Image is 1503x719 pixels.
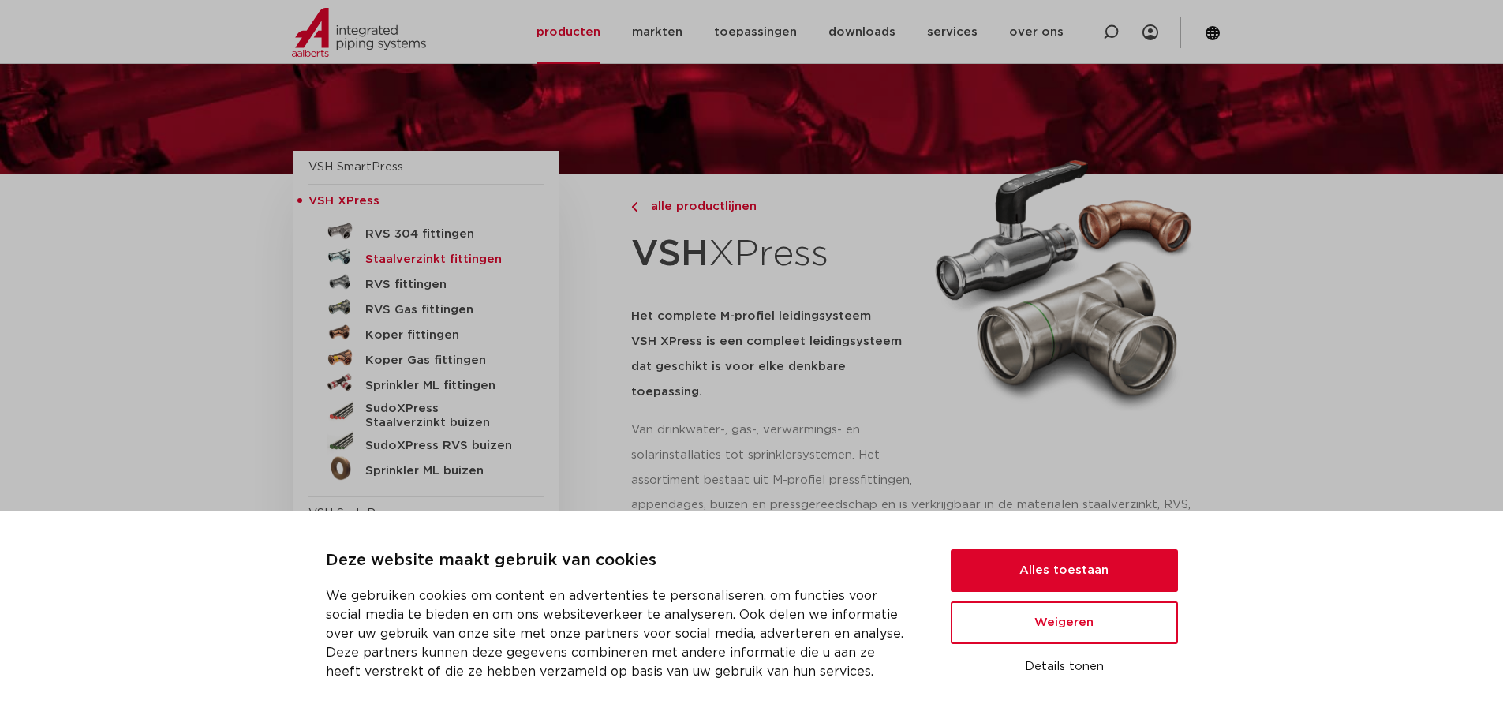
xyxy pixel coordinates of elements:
a: Koper fittingen [308,320,544,345]
button: Weigeren [951,601,1178,644]
button: Details tonen [951,653,1178,680]
a: RVS fittingen [308,269,544,294]
h1: XPress [631,224,917,285]
a: VSH SudoPress [308,507,398,519]
a: SudoXPress RVS buizen [308,430,544,455]
p: Van drinkwater-, gas-, verwarmings- en solarinstallaties tot sprinklersystemen. Het assortiment b... [631,418,917,493]
a: VSH SmartPress [308,161,403,173]
h5: Koper Gas fittingen [365,354,522,368]
a: SudoXPress Staalverzinkt buizen [308,395,544,430]
img: chevron-right.svg [631,202,637,212]
h5: Staalverzinkt fittingen [365,253,522,267]
a: Sprinkler ML fittingen [308,370,544,395]
h5: SudoXPress RVS buizen [365,439,522,453]
h5: Sprinkler ML fittingen [365,379,522,393]
p: appendages, buizen en pressgereedschap en is verkrijgbaar in de materialen staalverzinkt, RVS, ko... [631,492,1211,568]
h5: Sprinkler ML buizen [365,464,522,478]
h5: SudoXPress Staalverzinkt buizen [365,402,522,430]
a: Staalverzinkt fittingen [308,244,544,269]
a: alle productlijnen [631,197,917,216]
a: RVS Gas fittingen [308,294,544,320]
span: VSH XPress [308,195,379,207]
p: We gebruiken cookies om content en advertenties te personaliseren, om functies voor social media ... [326,586,913,681]
h5: RVS fittingen [365,278,522,292]
button: Alles toestaan [951,549,1178,592]
a: Koper Gas fittingen [308,345,544,370]
h5: RVS 304 fittingen [365,227,522,242]
h5: Het complete M-profiel leidingsysteem VSH XPress is een compleet leidingsysteem dat geschikt is v... [631,304,917,405]
strong: VSH [631,236,709,272]
h5: Koper fittingen [365,328,522,343]
h5: RVS Gas fittingen [365,303,522,317]
span: alle productlijnen [641,200,757,212]
a: Sprinkler ML buizen [308,455,544,481]
a: RVS 304 fittingen [308,219,544,244]
p: Deze website maakt gebruik van cookies [326,549,913,574]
